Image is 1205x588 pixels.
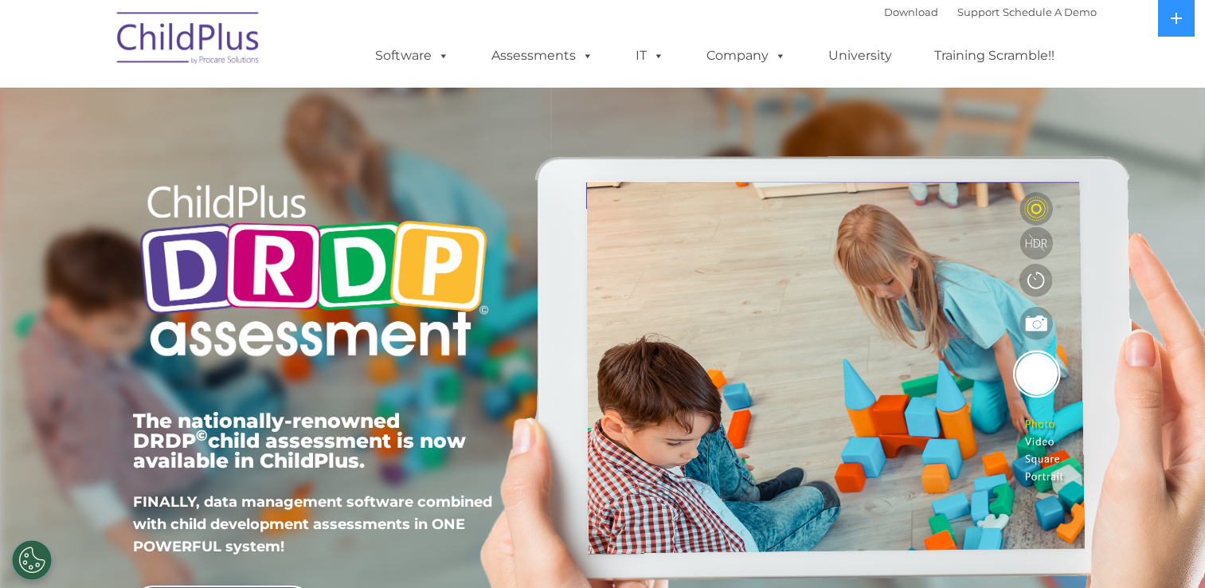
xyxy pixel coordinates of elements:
[196,426,208,445] sup: ©
[359,40,465,72] a: Software
[1003,6,1097,18] a: Schedule A Demo
[133,409,466,472] span: The nationally-renowned DRDP child assessment is now available in ChildPlus.
[133,493,492,555] span: FINALLY, data management software combined with child development assessments in ONE POWERFUL sys...
[109,1,268,80] img: ChildPlus by Procare Solutions
[957,6,1000,18] a: Support
[133,163,495,383] img: Copyright - DRDP Logo Light
[812,40,908,72] a: University
[884,6,1097,18] font: |
[918,40,1070,72] a: Training Scramble!!
[884,6,938,18] a: Download
[475,40,609,72] a: Assessments
[691,40,802,72] a: Company
[12,540,52,580] button: Cookies Settings
[620,40,680,72] a: IT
